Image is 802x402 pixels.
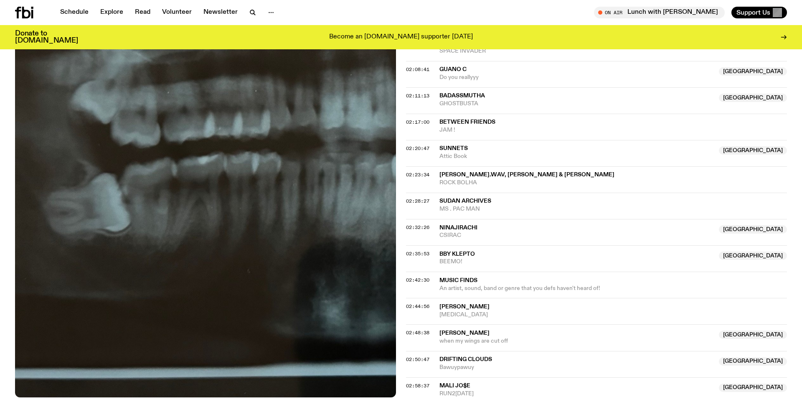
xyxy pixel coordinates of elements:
[439,390,714,398] span: RUN2[DATE]
[406,357,429,362] button: 02:50:47
[406,66,429,73] span: 02:08:41
[406,331,429,335] button: 02:48:38
[406,329,429,336] span: 02:48:38
[406,303,429,310] span: 02:44:56
[439,145,468,151] span: Sunnets
[719,94,787,102] span: [GEOGRAPHIC_DATA]
[406,224,429,231] span: 02:32:26
[406,120,429,125] button: 02:17:00
[406,173,429,177] button: 02:23:34
[731,7,787,18] button: Support Us
[439,364,714,371] span: Bawuypawuy
[406,67,429,72] button: 02:08:41
[719,384,787,392] span: [GEOGRAPHIC_DATA]
[439,356,492,362] span: Drifting Clouds
[406,382,429,389] span: 02:58:37
[95,7,128,18] a: Explore
[439,153,714,160] span: Attic Book
[719,67,787,76] span: [GEOGRAPHIC_DATA]
[406,250,429,257] span: 02:35:53
[406,278,429,282] button: 02:42:30
[439,304,490,310] span: [PERSON_NAME]
[439,277,782,285] span: MUSIC FINDS
[406,145,429,152] span: 02:20:47
[439,198,491,204] span: Sudan Archives
[439,285,600,291] span: An artist, sound, band or genre that you defs haven't heard of!
[719,331,787,339] span: [GEOGRAPHIC_DATA]
[439,74,714,81] span: Do you reallyyy
[439,232,714,239] span: CSIRAC
[439,205,787,213] span: MS . PAC MAN
[406,304,429,309] button: 02:44:56
[198,7,243,18] a: Newsletter
[406,171,429,178] span: 02:23:34
[406,384,429,388] button: 02:58:37
[15,30,78,44] h3: Donate to [DOMAIN_NAME]
[736,9,770,16] span: Support Us
[439,258,714,266] span: BEEMO!
[406,225,429,230] button: 02:32:26
[439,383,470,389] span: MALI JO$E
[439,172,614,178] span: [PERSON_NAME].wav, [PERSON_NAME] & [PERSON_NAME]
[439,311,787,319] span: [MEDICAL_DATA]
[329,33,473,41] p: Become an [DOMAIN_NAME] supporter [DATE]
[439,225,477,231] span: Ninajirachi
[157,7,197,18] a: Volunteer
[719,357,787,366] span: [GEOGRAPHIC_DATA]
[406,119,429,125] span: 02:17:00
[406,252,429,256] button: 02:35:53
[406,94,429,98] button: 02:11:13
[406,198,429,204] span: 02:28:27
[406,199,429,204] button: 02:28:27
[439,47,787,55] span: SPACE INVADER
[406,277,429,283] span: 02:42:30
[439,100,714,108] span: GHOSTBUSTA
[439,66,467,72] span: Guano C
[719,146,787,155] span: [GEOGRAPHIC_DATA]
[719,225,787,234] span: [GEOGRAPHIC_DATA]
[439,179,787,187] span: ROCK BOLHA
[439,119,495,125] span: Between Friends
[130,7,155,18] a: Read
[439,330,490,336] span: [PERSON_NAME]
[439,251,475,257] span: Bby Klepto
[406,356,429,363] span: 02:50:47
[719,252,787,260] span: [GEOGRAPHIC_DATA]
[406,92,429,99] span: 02:11:13
[594,7,725,18] button: On AirLunch with [PERSON_NAME]
[406,146,429,151] button: 02:20:47
[439,93,485,99] span: BADASSMUTHA
[439,126,787,134] span: JAM !
[439,337,714,345] span: when my wings are cut off
[55,7,94,18] a: Schedule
